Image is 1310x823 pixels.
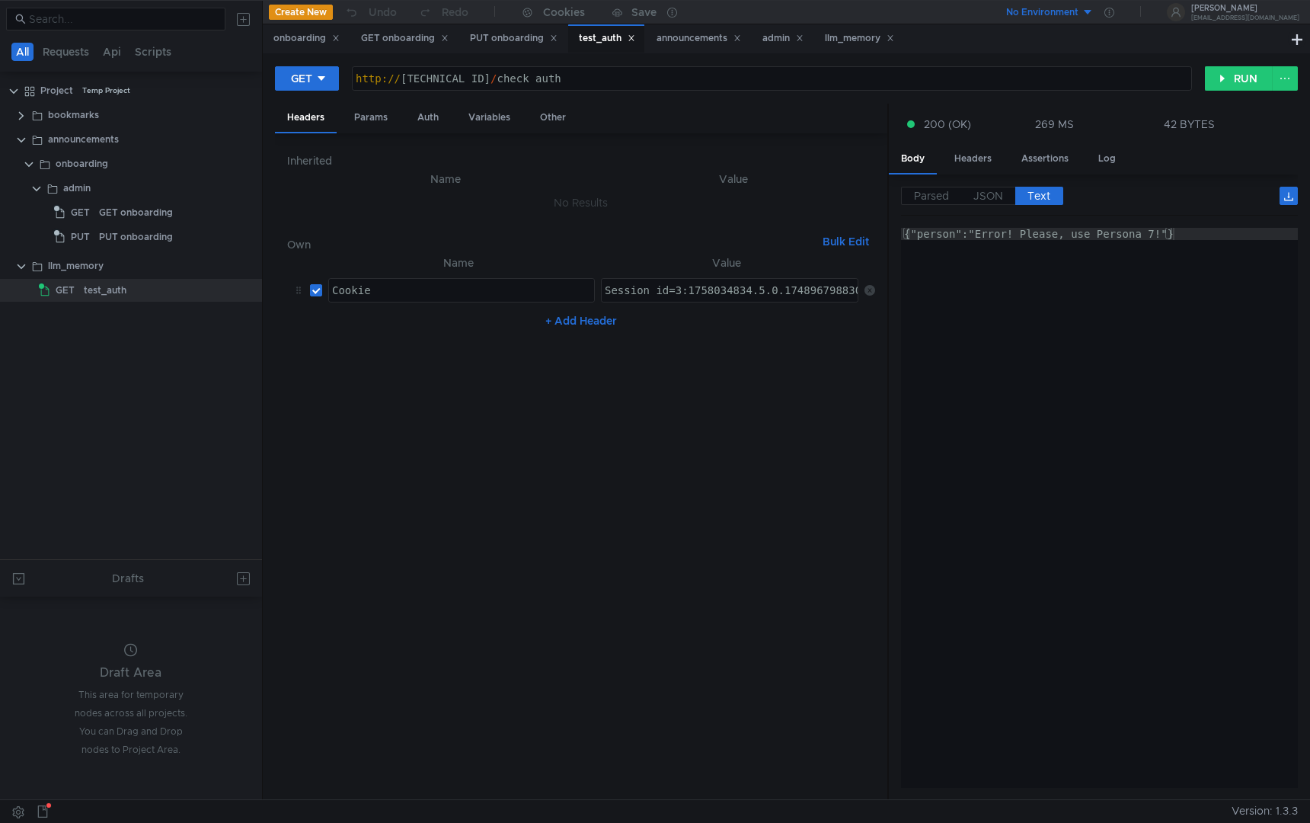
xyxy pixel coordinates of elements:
span: JSON [973,189,1003,203]
span: GET [71,201,90,224]
div: announcements [657,30,741,46]
div: Params [342,104,400,132]
h6: Inherited [287,152,875,170]
button: Redo [407,1,479,24]
span: PUT [71,226,90,248]
div: PUT onboarding [470,30,558,46]
button: GET [275,66,339,91]
span: GET [56,279,75,302]
div: Cookies [543,3,585,21]
div: Auth [405,104,451,132]
div: Other [528,104,578,132]
div: test_auth [579,30,635,46]
div: announcements [48,128,119,151]
button: Undo [333,1,407,24]
button: Scripts [130,43,176,61]
div: GET onboarding [361,30,449,46]
div: admin [63,177,91,200]
button: Requests [38,43,94,61]
div: Log [1086,145,1128,173]
div: Project [40,79,73,102]
div: Body [889,145,937,175]
button: RUN [1205,66,1273,91]
div: GET [291,70,312,87]
div: bookmarks [48,104,99,126]
button: Create New [269,5,333,20]
button: + Add Header [539,312,623,330]
div: Headers [275,104,337,133]
th: Value [595,254,858,272]
button: Bulk Edit [816,232,875,251]
div: Undo [369,3,397,21]
div: Variables [456,104,522,132]
div: 269 MS [1035,117,1074,131]
div: [PERSON_NAME] [1191,5,1299,12]
div: llm_memory [825,30,894,46]
div: Redo [442,3,468,21]
div: No Environment [1006,5,1078,20]
button: All [11,43,34,61]
input: Search... [29,11,216,27]
div: Save [631,7,657,18]
span: Version: 1.3.3 [1232,800,1298,822]
div: Assertions [1009,145,1081,173]
h6: Own [287,235,816,254]
th: Name [299,170,593,188]
div: Headers [942,145,1004,173]
span: 200 (OK) [924,116,971,133]
span: Text [1027,189,1050,203]
div: test_auth [84,279,126,302]
div: PUT onboarding [99,226,173,248]
th: Name [322,254,595,272]
div: Temp Project [82,79,130,102]
div: admin [762,30,804,46]
th: Value [593,170,875,188]
div: llm_memory [48,255,104,277]
button: Api [98,43,126,61]
div: onboarding [273,30,340,46]
nz-embed-empty: No Results [554,196,608,210]
div: onboarding [56,152,108,175]
span: Parsed [914,189,949,203]
div: Drafts [112,569,144,588]
div: 42 BYTES [1164,117,1215,131]
div: GET onboarding [99,201,173,224]
div: [EMAIL_ADDRESS][DOMAIN_NAME] [1191,15,1299,21]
